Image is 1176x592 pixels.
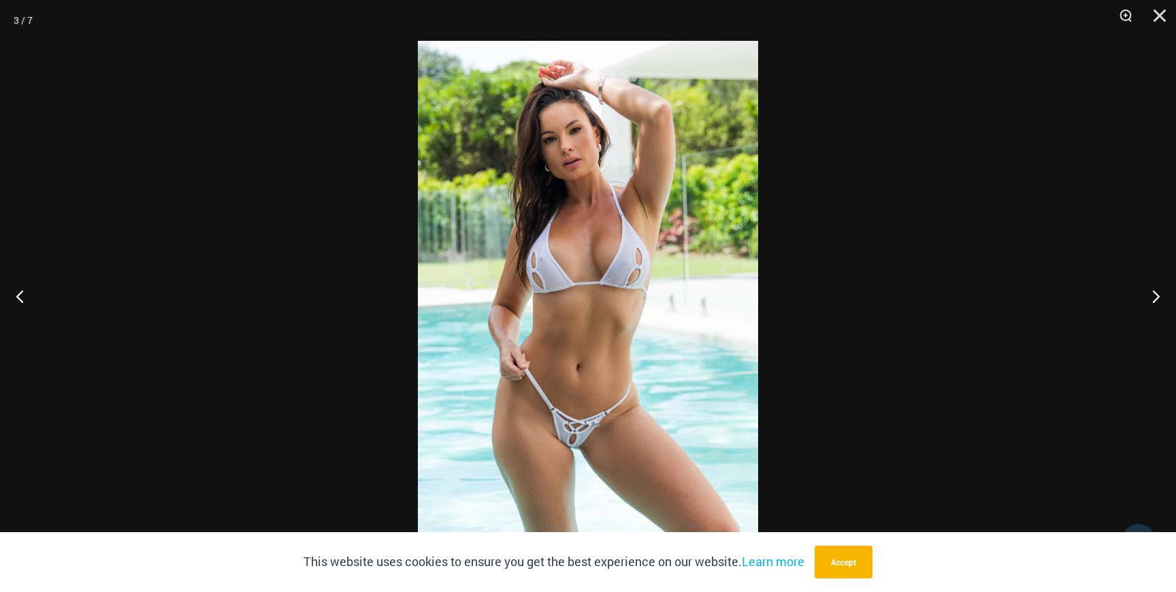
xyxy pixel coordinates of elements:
div: 3 / 7 [14,10,33,31]
img: Breakwater White 3153 Top 4856 Micro Bottom 03 [418,41,758,551]
button: Next [1125,262,1176,330]
button: Accept [815,546,872,578]
p: This website uses cookies to ensure you get the best experience on our website. [304,552,804,572]
a: Learn more [742,553,804,570]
